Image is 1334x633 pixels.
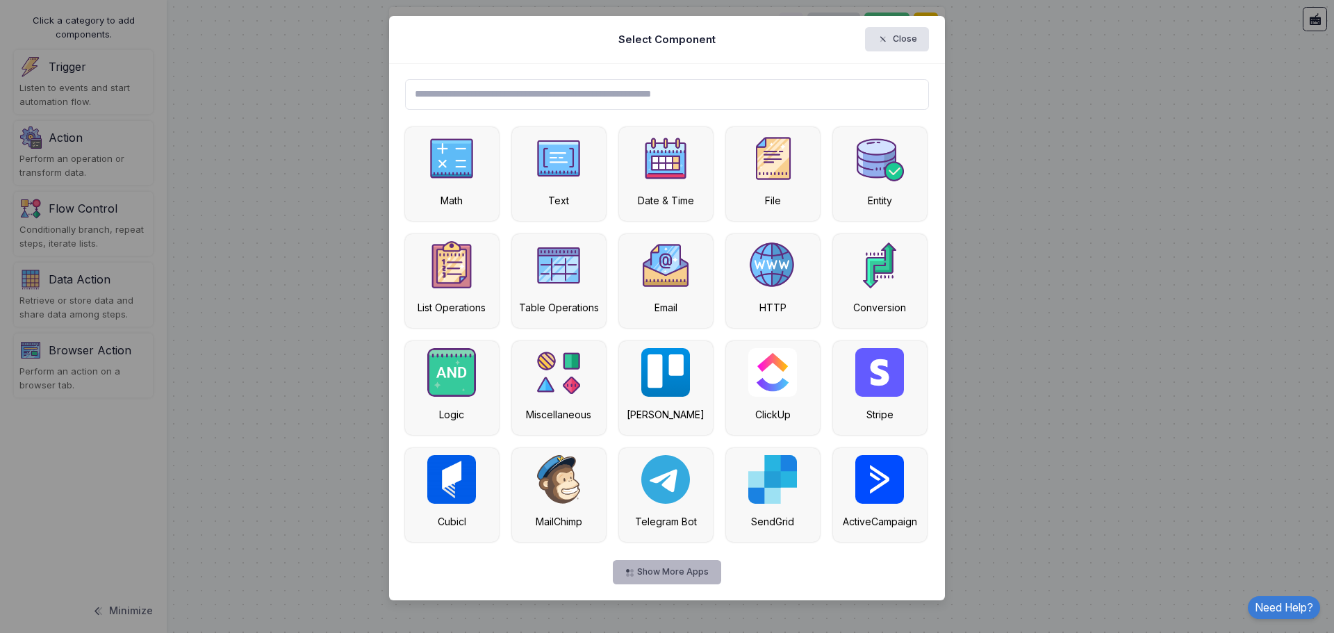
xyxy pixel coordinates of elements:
div: SendGrid [733,514,813,529]
img: file.png [748,134,797,183]
div: Cubicl [412,514,492,529]
img: mailchimp.svg [537,455,580,504]
div: HTTP [733,300,813,315]
div: MailChimp [519,514,599,529]
img: table.png [534,241,583,290]
img: trello.svg [641,348,690,397]
div: Entity [840,193,920,208]
img: active-campaign.png [855,455,904,504]
img: stripe.png [855,348,904,397]
div: Date & Time [626,193,706,208]
button: Show More Apps [613,560,720,584]
div: Telegram Bot [626,514,706,529]
h5: Select Component [618,32,716,47]
img: http.png [748,241,797,290]
div: ActiveCampaign [840,514,920,529]
img: and.png [427,348,476,397]
img: cubicl.jpg [427,455,476,504]
div: Email [626,300,706,315]
div: Conversion [840,300,920,315]
div: ClickUp [733,407,813,422]
img: category.png [855,241,904,290]
img: category.png [534,348,583,397]
img: date.png [641,134,690,183]
button: Close [865,27,930,51]
div: [PERSON_NAME] [626,407,706,422]
img: telegram-bot.svg [641,455,690,504]
div: List Operations [412,300,492,315]
div: Math [412,193,492,208]
img: email.png [641,241,690,290]
a: Need Help? [1248,596,1320,619]
img: category.png [855,134,904,183]
img: sendgrid.svg [748,455,797,504]
div: Logic [412,407,492,422]
div: Text [519,193,599,208]
div: File [733,193,813,208]
img: clickup.png [748,348,797,397]
div: Table Operations [519,300,599,315]
img: numbered-list.png [427,241,476,290]
div: Miscellaneous [519,407,599,422]
img: math.png [427,134,476,183]
div: Stripe [840,407,920,422]
img: text-v2.png [534,134,583,183]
